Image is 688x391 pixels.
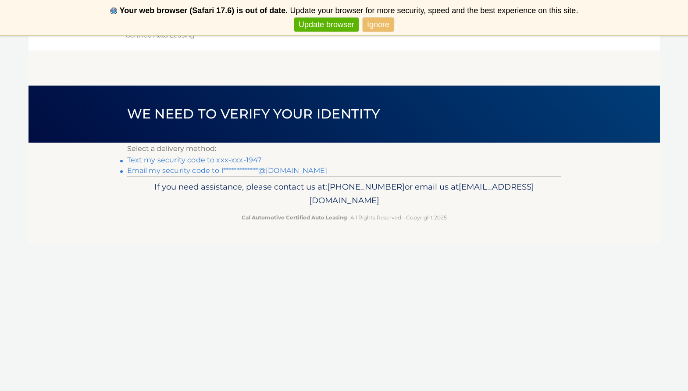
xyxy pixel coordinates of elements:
[133,213,556,222] p: - All Rights Reserved - Copyright 2025
[290,6,578,15] span: Update your browser for more security, speed and the best experience on this site.
[127,106,380,122] span: We need to verify your identity
[127,156,262,164] a: Text my security code to xxx-xxx-1947
[327,182,405,192] span: [PHONE_NUMBER]
[242,214,347,221] strong: Cal Automotive Certified Auto Leasing
[294,18,359,32] a: Update browser
[120,6,288,15] b: Your web browser (Safari 17.6) is out of date.
[363,18,394,32] a: Ignore
[133,180,556,208] p: If you need assistance, please contact us at: or email us at
[127,143,561,155] p: Select a delivery method:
